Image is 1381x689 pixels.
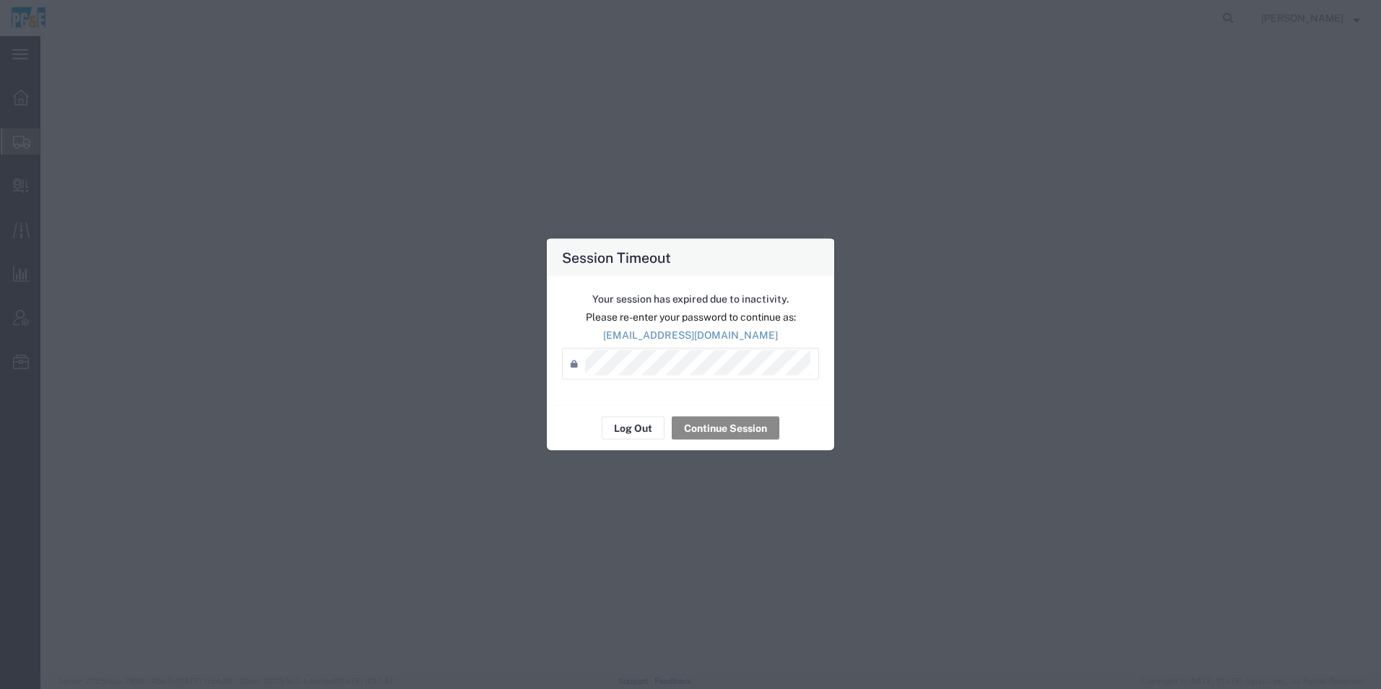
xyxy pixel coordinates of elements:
p: Your session has expired due to inactivity. [562,292,819,307]
p: [EMAIL_ADDRESS][DOMAIN_NAME] [562,328,819,343]
button: Continue Session [672,417,779,440]
p: Please re-enter your password to continue as: [562,310,819,325]
button: Log Out [602,417,664,440]
h4: Session Timeout [562,247,671,268]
